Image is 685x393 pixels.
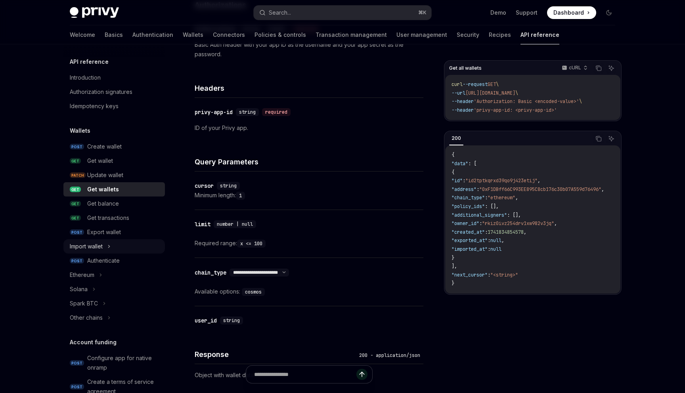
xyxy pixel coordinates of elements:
[87,199,119,208] div: Get balance
[70,201,81,207] span: GET
[452,98,474,105] span: --header
[70,258,84,264] span: POST
[479,220,482,227] span: :
[449,134,463,143] div: 200
[452,177,463,184] span: "id"
[70,229,84,235] span: POST
[496,81,499,88] span: \
[452,263,457,269] span: ],
[569,65,581,71] p: cURL
[220,183,237,189] span: string
[87,170,123,180] div: Update wallet
[452,107,474,113] span: --header
[452,152,454,158] span: {
[452,220,479,227] span: "owner_id"
[237,240,266,248] code: x <= 100
[63,351,165,375] a: POSTConfigure app for native onramp
[70,57,109,67] h5: API reference
[70,284,88,294] div: Solana
[547,6,596,19] a: Dashboard
[195,269,226,277] div: chain_type
[488,81,496,88] span: GET
[485,229,488,235] span: :
[465,177,538,184] span: "id2tptkqrxd39qo9j423etij"
[223,317,240,324] span: string
[195,191,423,200] div: Minimum length:
[195,83,423,93] h4: Headers
[490,272,518,278] span: "<string>"
[63,99,165,113] a: Idempotency keys
[70,313,103,322] div: Other chains
[490,9,506,17] a: Demo
[63,85,165,99] a: Authorization signatures
[195,123,423,133] p: ID of your Privy app.
[489,25,511,44] a: Recipes
[195,156,423,167] h4: Query Parameters
[452,229,485,235] span: "created_at"
[195,349,356,360] h4: Response
[452,280,454,286] span: }
[490,246,501,252] span: null
[593,134,604,144] button: Copy the contents from the code block
[520,25,559,44] a: API reference
[538,177,540,184] span: ,
[254,6,431,20] button: Search...⌘K
[482,220,554,227] span: "rkiz0ivz254drv1xw982v3jq"
[195,287,423,296] div: Available options:
[601,186,604,193] span: ,
[452,81,463,88] span: curl
[70,242,103,251] div: Import wallet
[488,272,490,278] span: :
[239,109,256,115] span: string
[87,156,113,166] div: Get wallet
[476,186,479,193] span: :
[515,195,518,201] span: ,
[195,238,423,248] div: Required range:
[557,61,591,75] button: cURL
[70,187,81,193] span: GET
[507,212,521,218] span: : [],
[579,98,582,105] span: \
[70,87,132,97] div: Authorization signatures
[70,126,90,135] h5: Wallets
[195,220,210,228] div: limit
[70,360,84,366] span: POST
[515,90,518,96] span: \
[63,211,165,225] a: GETGet transactions
[485,195,488,201] span: :
[87,256,120,265] div: Authenticate
[70,73,101,82] div: Introduction
[269,8,291,17] div: Search...
[87,227,121,237] div: Export wallet
[70,101,119,111] div: Idempotency keys
[452,203,485,210] span: "policy_ids"
[474,98,579,105] span: 'Authorization: Basic <encoded-value>'
[554,220,557,227] span: ,
[488,237,490,244] span: :
[63,254,165,268] a: POSTAuthenticate
[452,255,454,261] span: }
[70,144,84,150] span: POST
[396,25,447,44] a: User management
[452,160,468,167] span: "data"
[217,221,253,227] span: number | null
[452,237,488,244] span: "exported_at"
[606,134,616,144] button: Ask AI
[479,186,601,193] span: "0xF1DBff66C993EE895C8cb176c30b07A559d76496"
[452,246,488,252] span: "imported_at"
[242,288,265,296] code: cosmos
[452,186,476,193] span: "address"
[70,25,95,44] a: Welcome
[463,81,488,88] span: --request
[593,63,604,73] button: Copy the contents from the code block
[63,71,165,85] a: Introduction
[468,160,476,167] span: : [
[70,299,98,308] div: Spark BTC
[488,246,490,252] span: :
[87,213,129,223] div: Get transactions
[457,25,479,44] a: Security
[452,195,485,201] span: "chain_type"
[356,369,367,380] button: Send message
[63,139,165,154] a: POSTCreate wallet
[254,25,306,44] a: Policies & controls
